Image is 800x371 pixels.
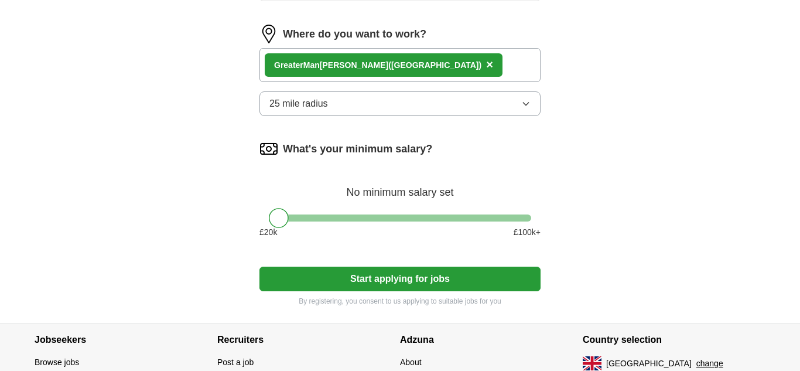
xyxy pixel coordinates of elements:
[259,296,541,307] p: By registering, you consent to us applying to suitable jobs for you
[514,226,541,239] span: £ 100 k+
[486,56,493,74] button: ×
[259,267,541,291] button: Start applying for jobs
[259,172,541,200] div: No minimum salary set
[388,60,481,70] span: ([GEOGRAPHIC_DATA])
[35,358,79,367] a: Browse jobs
[283,26,426,42] label: Where do you want to work?
[486,58,493,71] span: ×
[217,358,254,367] a: Post a job
[606,358,692,370] span: [GEOGRAPHIC_DATA]
[696,358,723,370] button: change
[259,139,278,158] img: salary.png
[400,358,422,367] a: About
[259,226,277,239] span: £ 20 k
[303,60,320,70] strong: Man
[274,59,481,72] div: Greater [PERSON_NAME]
[583,324,765,356] h4: Country selection
[259,25,278,43] img: location.png
[283,141,432,157] label: What's your minimum salary?
[259,91,541,116] button: 25 mile radius
[269,97,328,111] span: 25 mile radius
[583,356,601,370] img: UK flag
